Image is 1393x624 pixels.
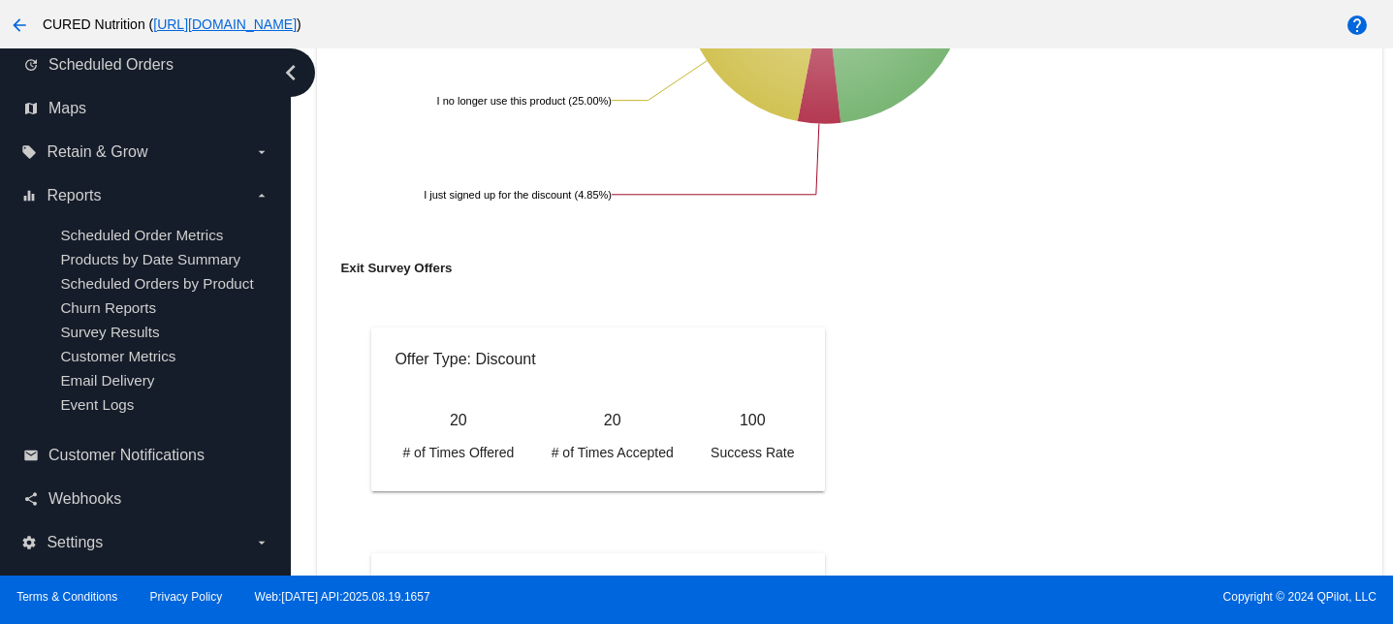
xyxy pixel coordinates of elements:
[23,484,269,515] a: share Webhooks
[711,445,794,460] span: Success Rate
[552,445,674,460] span: # of Times Accepted
[395,351,802,368] h4: Offer Type: Discount
[254,535,269,550] i: arrow_drop_down
[47,143,147,161] span: Retain & Grow
[48,490,121,508] span: Webhooks
[23,93,269,124] a: map Maps
[48,447,205,464] span: Customer Notifications
[254,144,269,160] i: arrow_drop_down
[275,57,306,88] i: chevron_left
[23,49,269,80] a: update Scheduled Orders
[255,590,430,604] a: Web:[DATE] API:2025.08.19.1657
[23,440,269,471] a: email Customer Notifications
[60,299,156,316] a: Churn Reports
[60,324,159,340] a: Survey Results
[21,535,37,550] i: settings
[60,227,223,243] a: Scheduled Order Metrics
[1346,14,1369,37] mat-icon: help
[16,590,117,604] a: Terms & Conditions
[450,412,467,429] p: 20
[740,412,766,429] p: 100
[60,396,134,413] a: Event Logs
[23,448,39,463] i: email
[150,590,223,604] a: Privacy Policy
[21,144,37,160] i: local_offer
[604,412,621,429] p: 20
[8,14,31,37] mat-icon: arrow_back
[23,57,39,73] i: update
[48,100,86,117] span: Maps
[713,590,1377,604] span: Copyright © 2024 QPilot, LLC
[23,491,39,507] i: share
[254,188,269,203] i: arrow_drop_down
[47,187,101,204] span: Reports
[425,188,613,200] text: I just signed up for the discount (4.85%)
[60,372,154,389] a: Email Delivery
[47,534,103,551] span: Settings
[60,251,240,267] a: Products by Date Summary
[60,348,175,364] a: Customer Metrics
[48,56,174,74] span: Scheduled Orders
[23,101,39,116] i: map
[402,445,514,460] span: # of Times Offered
[43,16,301,32] span: CURED Nutrition ( )
[60,275,253,292] a: Scheduled Orders by Product
[340,261,849,275] h5: Exit Survey Offers
[437,94,612,106] text: I no longer use this product (25.00%)
[153,16,297,32] a: [URL][DOMAIN_NAME]
[21,188,37,203] i: equalizer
